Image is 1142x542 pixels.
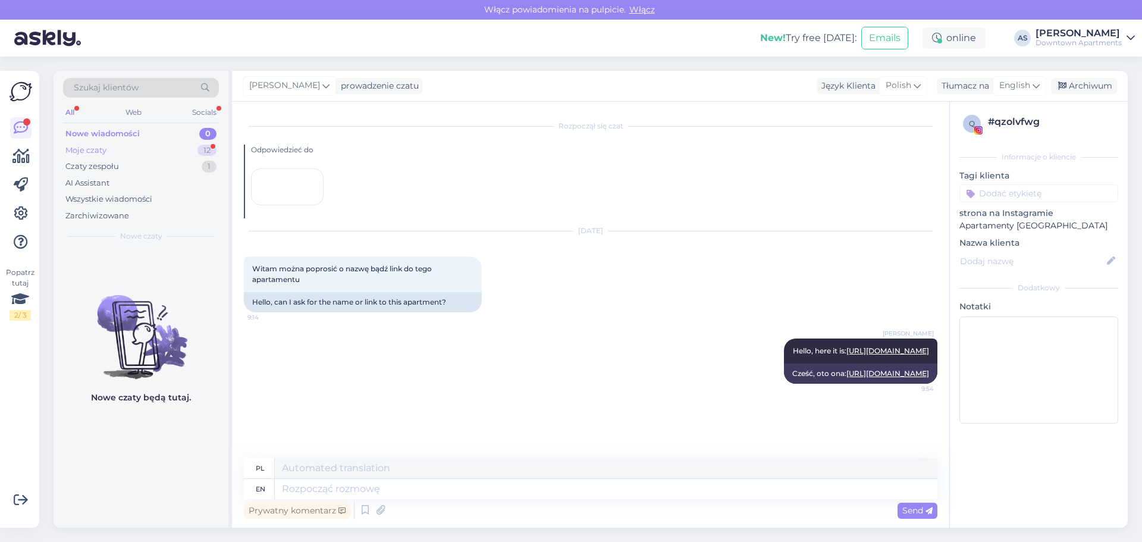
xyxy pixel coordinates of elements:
[784,364,937,384] div: Cześć, oto ona:
[960,255,1105,268] input: Dodaj nazwę
[959,184,1118,202] input: Dodać etykietę
[202,161,217,173] div: 1
[247,313,292,322] span: 9:14
[959,237,1118,249] p: Nazwa klienta
[902,505,933,516] span: Send
[959,152,1118,162] div: Informacje o kliencie
[63,105,77,120] div: All
[74,82,139,94] span: Szukaj klientów
[65,128,140,140] div: Nowe wiadomości
[1014,30,1031,46] div: AS
[244,292,482,312] div: Hello, can I ask for the name or link to this apartment?
[626,4,658,15] span: Włącz
[959,300,1118,313] p: Notatki
[197,145,217,156] div: 12
[256,458,265,478] div: pl
[923,27,986,49] div: online
[861,27,908,49] button: Emails
[846,346,929,355] a: [URL][DOMAIN_NAME]
[760,32,786,43] b: New!
[65,193,152,205] div: Wszystkie wiadomości
[969,119,975,128] span: q
[10,267,31,321] div: Popatrz tutaj
[251,145,937,155] div: Odpowiedzieć do
[256,479,265,499] div: en
[1051,78,1117,94] div: Archiwum
[91,391,191,404] p: Nowe czaty będą tutaj.
[793,346,929,355] span: Hello, here it is:
[817,80,876,92] div: Język Klienta
[1036,29,1135,48] a: [PERSON_NAME]Downtown Apartments
[10,80,32,103] img: Askly Logo
[937,80,989,92] div: Tłumacz na
[336,80,419,92] div: prowadzenie czatu
[988,115,1115,129] div: # qzolvfwg
[886,79,911,92] span: Polish
[54,274,228,381] img: No chats
[65,161,119,173] div: Czaty zespołu
[244,121,937,131] div: Rozpoczął się czat
[65,210,129,222] div: Zarchiwizowane
[120,231,162,242] span: Nowe czaty
[883,329,934,338] span: [PERSON_NAME]
[123,105,144,120] div: Web
[889,384,934,393] span: 9:54
[10,310,31,321] div: 2 / 3
[760,31,857,45] div: Try free [DATE]:
[249,79,320,92] span: [PERSON_NAME]
[244,503,350,519] div: Prywatny komentarz
[959,170,1118,182] p: Tagi klienta
[846,369,929,378] a: [URL][DOMAIN_NAME]
[999,79,1030,92] span: English
[1036,38,1122,48] div: Downtown Apartments
[65,177,109,189] div: AI Assistant
[252,264,434,284] span: Witam można poprosić o nazwę bądź link do tego apartamentu
[199,128,217,140] div: 0
[959,283,1118,293] div: Dodatkowy
[244,225,937,236] div: [DATE]
[190,105,219,120] div: Socials
[65,145,106,156] div: Moje czaty
[959,207,1118,220] p: strona na Instagramie
[959,220,1118,232] p: Apartamenty [GEOGRAPHIC_DATA]
[1036,29,1122,38] div: [PERSON_NAME]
